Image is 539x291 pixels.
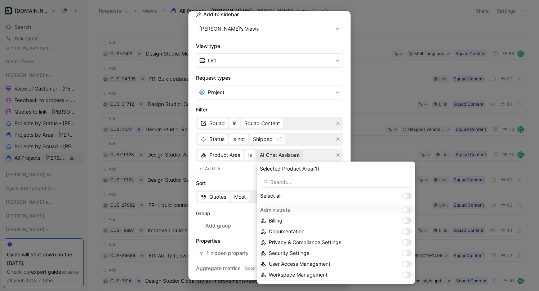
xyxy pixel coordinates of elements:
[269,217,282,224] span: Billing
[260,164,412,173] div: Selected Product Area (1)
[260,176,412,188] input: Search...
[269,250,309,256] span: Security Settings
[269,272,328,278] span: Workspace Management
[260,191,399,200] div: Select all
[269,228,304,234] span: Documentation
[269,261,330,267] span: User Access Management
[260,206,399,214] div: Administrate
[269,239,341,245] span: Privacy & Compliance Settings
